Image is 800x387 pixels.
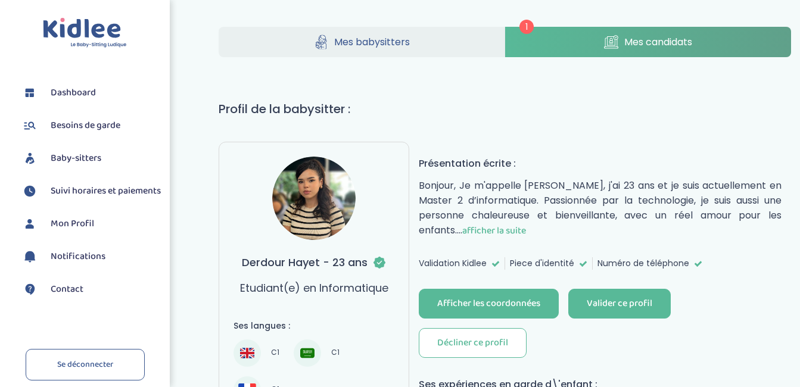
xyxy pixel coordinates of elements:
div: Afficher les coordonnées [437,297,540,311]
a: Se déconnecter [26,349,145,380]
span: Mes babysitters [334,35,410,49]
img: besoin.svg [21,117,39,135]
button: Valider ce profil [568,289,671,319]
img: profil.svg [21,215,39,233]
span: Baby-sitters [51,151,101,166]
button: Afficher les coordonnées [419,289,559,319]
img: dashboard.svg [21,84,39,102]
span: afficher la suite [462,223,526,238]
span: Dashboard [51,86,96,100]
a: Contact [21,280,161,298]
span: Numéro de téléphone [597,257,689,270]
img: notification.svg [21,248,39,266]
a: Mes babysitters [219,27,505,57]
a: Dashboard [21,84,161,102]
span: 1 [519,20,534,34]
span: Mon Profil [51,217,94,231]
img: Anglais [240,346,254,360]
p: Bonjour, Je m'appelle [PERSON_NAME], j'ai 23 ans et je suis actuellement en Master 2 d’informatiq... [419,178,782,238]
img: logo.svg [43,18,127,48]
a: Mes candidats [505,27,791,57]
span: Suivi horaires et paiements [51,184,161,198]
a: Baby-sitters [21,149,161,167]
a: Notifications [21,248,161,266]
img: avatar [272,157,356,240]
button: Décliner ce profil [419,328,527,358]
span: Mes candidats [624,35,692,49]
h4: Ses langues : [234,320,394,332]
span: Validation Kidlee [419,257,487,270]
img: babysitters.svg [21,149,39,167]
span: Besoins de garde [51,118,120,133]
div: Décliner ce profil [437,336,508,350]
img: Arabe [300,346,315,360]
p: Etudiant(e) en Informatique [240,280,388,296]
a: Suivi horaires et paiements [21,182,161,200]
div: Valider ce profil [587,297,652,311]
span: Piece d'identité [510,257,574,270]
h3: Derdour Hayet - 23 ans [242,254,387,270]
h4: Présentation écrite : [419,156,782,171]
h1: Profil de la babysitter : [219,100,791,118]
img: suivihoraire.svg [21,182,39,200]
span: Contact [51,282,83,297]
a: Besoins de garde [21,117,161,135]
span: Notifications [51,249,105,264]
a: Mon Profil [21,215,161,233]
img: contact.svg [21,280,39,298]
span: C1 [327,346,344,360]
span: C1 [267,346,284,360]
